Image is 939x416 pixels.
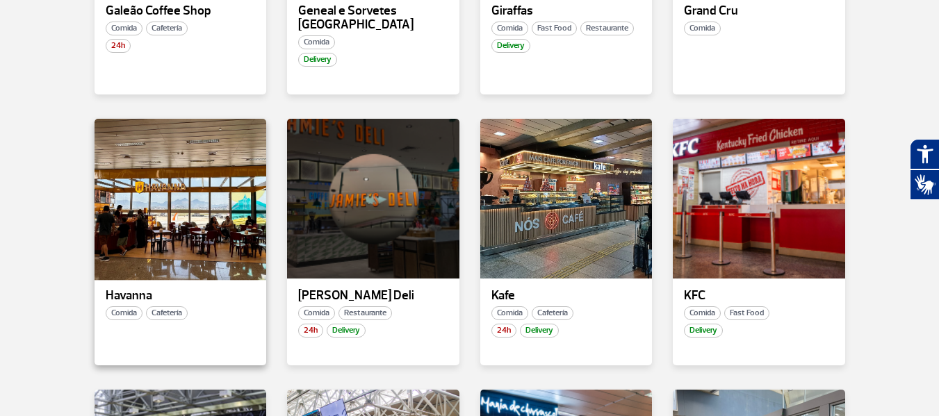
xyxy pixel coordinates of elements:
[532,306,573,320] span: Cafetería
[106,39,131,53] span: 24h
[298,4,448,32] p: Geneal e Sorvetes [GEOGRAPHIC_DATA]
[491,4,642,18] p: Giraffas
[684,289,834,303] p: KFC
[910,139,939,200] div: Plugin de acessibilidade da Hand Talk.
[338,306,392,320] span: Restaurante
[106,289,256,303] p: Havanna
[724,306,769,320] span: Fast Food
[106,22,142,35] span: Comida
[106,4,256,18] p: Galeão Coffee Shop
[684,4,834,18] p: Grand Cru
[580,22,634,35] span: Restaurante
[684,306,721,320] span: Comida
[491,289,642,303] p: Kafe
[520,324,559,338] span: Delivery
[298,289,448,303] p: [PERSON_NAME] Deli
[684,324,723,338] span: Delivery
[298,35,335,49] span: Comida
[146,306,188,320] span: Cafetería
[298,324,323,338] span: 24h
[146,22,188,35] span: Cafetería
[106,306,142,320] span: Comida
[532,22,577,35] span: Fast Food
[910,139,939,169] button: Abrir recursos assistivos.
[910,169,939,200] button: Abrir tradutor de língua de sinais.
[684,22,721,35] span: Comida
[327,324,366,338] span: Delivery
[298,53,337,67] span: Delivery
[491,324,516,338] span: 24h
[491,306,528,320] span: Comida
[491,39,530,53] span: Delivery
[298,306,335,320] span: Comida
[491,22,528,35] span: Comida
